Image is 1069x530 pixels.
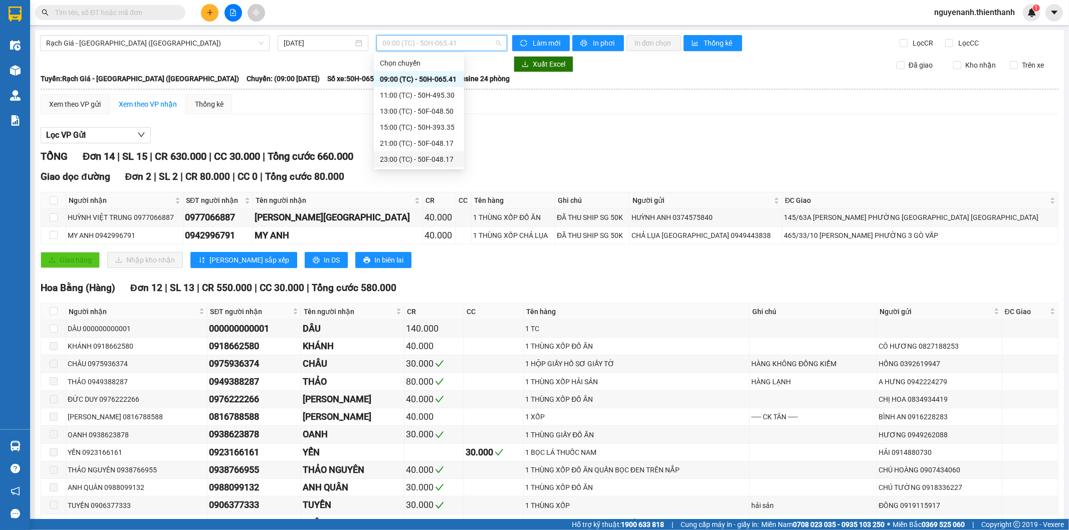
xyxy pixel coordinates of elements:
div: YẾN [303,445,402,459]
span: Lọc CC [955,38,981,49]
span: Lọc CR [909,38,935,49]
td: 0906377333 [207,496,301,514]
span: SL 13 [170,282,194,294]
button: printerIn biên lai [355,252,411,268]
span: Chuyến: (09:00 [DATE]) [247,73,320,84]
span: | [672,519,673,530]
span: check [435,395,444,404]
span: Tên người nhận [304,306,394,317]
span: Người nhận [69,306,197,317]
div: [PERSON_NAME][GEOGRAPHIC_DATA] [255,210,421,224]
strong: 0369 525 060 [922,520,965,528]
div: 40.000 [406,392,462,406]
span: Làm mới [533,38,562,49]
span: | [197,282,199,294]
span: Miền Bắc [893,519,965,530]
div: ANH QUÂN 0988099132 [68,482,205,493]
td: KHÁNH [301,338,404,355]
div: ĐÃ THU SHIP SG 50K [557,212,628,223]
div: 0923166161 [209,445,299,459]
td: OANH [301,426,404,443]
span: check [435,501,444,510]
div: ĐỨC DUY 0976222266 [68,394,205,405]
div: 40.000 [424,228,454,242]
button: printerIn phơi [572,35,624,51]
span: SL 15 [122,150,147,162]
td: 0816788588 [207,408,301,426]
div: HƯƠNG 0949262088 [879,429,1000,440]
span: Đơn 2 [125,171,152,182]
div: 0988099132 [209,480,299,494]
img: logo-vxr [9,7,22,22]
button: printerIn DS [305,252,348,268]
div: 30.000 [406,427,462,441]
div: 50.000 [406,516,462,530]
span: Số xe: 50H-065.41 [327,73,384,84]
div: Thống kê [195,99,224,110]
span: Hoa Bằng (Hàng) [41,282,115,294]
span: printer [363,256,370,264]
th: Tên hàng [472,192,555,209]
span: search [42,9,49,16]
span: TỔNG [41,150,68,162]
div: 0975936374 [209,357,299,371]
div: UYÊN 0942016656 [68,517,205,528]
div: HUỲNH VIỆT TRUNG 0977066887 [68,212,181,223]
div: 09:00 (TC) - 50H-065.41 [380,74,458,85]
div: KHÁNH 0918662580 [68,341,205,352]
button: downloadNhập kho nhận [107,252,183,268]
button: plus [201,4,219,22]
div: Chọn chuyến [374,55,464,71]
div: 0938766955 [209,463,299,477]
button: In đơn chọn [626,35,681,51]
input: Tìm tên, số ĐT hoặc mã đơn [55,7,173,18]
span: CR 630.000 [155,150,206,162]
div: 0942016656 [209,516,299,530]
div: TUYỀN [303,498,402,512]
div: 0977066887 [185,210,251,224]
sup: 1 [1033,5,1040,12]
span: SĐT người nhận [186,195,243,206]
div: CHÂU [303,357,402,371]
div: 1 THÙNG XỐP [525,500,748,511]
div: ANH QUÂN [303,480,402,494]
span: copyright [1013,521,1020,528]
div: LIÊM 0913841498 [879,517,1000,528]
span: aim [253,9,260,16]
div: THẢO NGUYÊN [303,463,402,477]
span: Miền Nam [761,519,885,530]
div: [PERSON_NAME] 0816788588 [68,411,205,422]
div: CHÚ TƯỜNG 0918336227 [879,482,1000,493]
div: 0906377333 [209,498,299,512]
span: message [11,509,20,518]
div: ----- CK TÂN ----- [751,411,875,422]
div: 1 BỌC LÁ THUỐC NAM [525,447,748,458]
td: HUỲNH VIỆT TRUNG [253,209,423,226]
span: CC 0 [238,171,258,182]
span: Thống kê [704,38,734,49]
th: CR [423,192,456,209]
span: ⚪️ [887,522,890,526]
div: HUỲNH ANH 0374575840 [631,212,781,223]
div: 30.000 [406,480,462,494]
span: Người nhận [69,195,173,206]
td: 0942996791 [183,227,253,244]
div: CHÂU 0975936374 [68,358,205,369]
button: downloadXuất Excel [514,56,573,72]
div: CHẢ LỤA [GEOGRAPHIC_DATA] 0949443838 [631,230,781,241]
th: Ghi chú [555,192,630,209]
span: Kho nhận [961,60,1000,71]
span: Tổng cước 580.000 [312,282,396,294]
div: 13:00 (TC) - 50F-048.50 [380,106,458,117]
div: ĐÔNG 0919115917 [879,500,1000,511]
div: 23:00 (TC) - 50F-048.17 [380,154,458,165]
span: SĐT người nhận [210,306,291,317]
div: 1 THÙNG XỐP HẢI SẢN [525,376,748,387]
div: THẢO NGUYÊN 0938766955 [68,464,205,475]
span: ĐC Giao [1005,306,1048,317]
span: Tổng cước 660.000 [268,150,353,162]
span: down [137,131,145,139]
span: Người gửi [880,306,991,317]
span: | [154,171,156,182]
span: Trên xe [1018,60,1048,71]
